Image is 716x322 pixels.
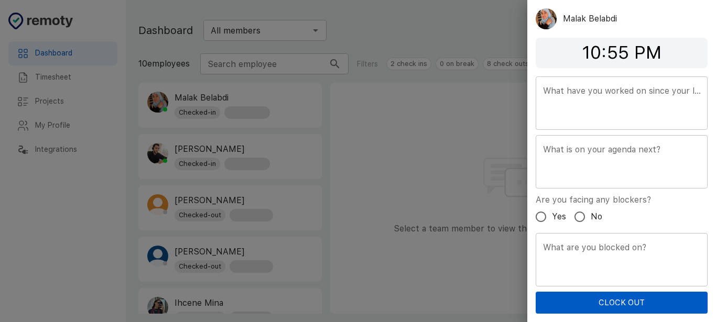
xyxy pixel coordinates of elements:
[536,42,708,64] h4: 10:55 PM
[536,194,651,206] label: Are you facing any blockers?
[536,292,708,314] button: Clock Out
[563,13,617,25] p: Malak Belabdi
[591,210,602,223] span: No
[536,8,557,29] img: 7142927655937_674fb81d866afa1832cf_512.jpg
[552,210,566,223] span: Yes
